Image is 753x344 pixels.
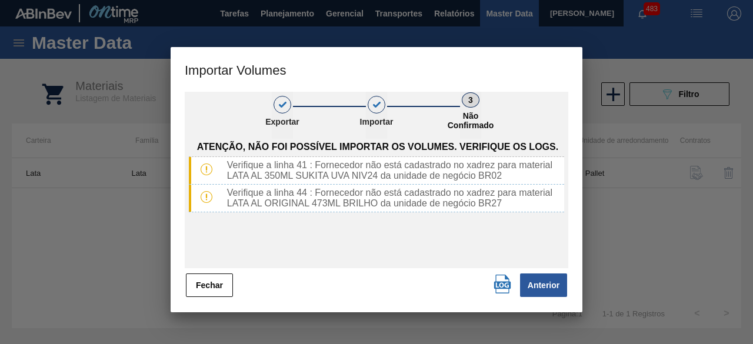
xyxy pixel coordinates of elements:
img: Tipo [201,191,212,203]
button: 3Não Confirmado [460,92,481,139]
button: 2Importar [366,92,387,139]
p: Não Confirmado [441,111,500,130]
button: Fechar [186,273,233,297]
img: Tipo [201,163,212,175]
div: 1 [274,96,291,113]
button: Anterior [520,273,567,297]
button: 1Exportar [272,92,293,139]
h3: Importar Volumes [171,47,582,92]
div: 3 [462,92,479,108]
button: Download Logs [491,272,514,296]
p: Exportar [253,117,312,126]
p: Importar [347,117,406,126]
div: Verifique a linha 44 : Fornecedor não está cadastrado no xadrez para material LATA AL ORIGINAL 47... [222,188,564,209]
div: 2 [368,96,385,113]
span: Atenção, não foi possível importar os volumes. Verifique os logs. [197,142,558,152]
div: Verifique a linha 41 : Fornecedor não está cadastrado no xadrez para material LATA AL 350ML SUKIT... [222,160,564,181]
